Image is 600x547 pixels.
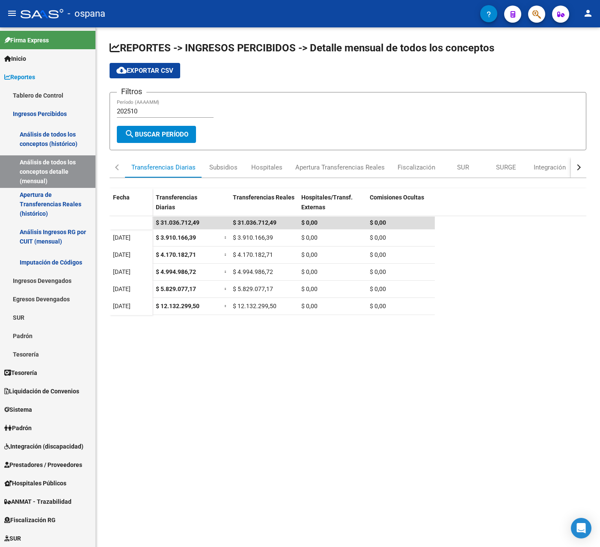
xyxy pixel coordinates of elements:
[113,251,131,258] span: [DATE]
[4,460,82,470] span: Prestadores / Proveedores
[156,251,196,258] span: $ 4.170.182,71
[301,194,353,211] span: Hospitales/Transf. Externas
[370,251,386,258] span: $ 0,00
[110,188,152,224] datatable-header-cell: Fecha
[4,36,49,45] span: Firma Express
[4,442,83,451] span: Integración (discapacidad)
[370,234,386,241] span: $ 0,00
[233,268,273,275] span: $ 4.994.986,72
[366,188,435,224] datatable-header-cell: Comisiones Ocultas
[4,479,66,488] span: Hospitales Públicos
[113,268,131,275] span: [DATE]
[583,8,593,18] mat-icon: person
[4,72,35,82] span: Reportes
[224,234,228,241] span: =
[113,285,131,292] span: [DATE]
[224,251,228,258] span: =
[4,386,79,396] span: Liquidación de Convenios
[233,303,276,309] span: $ 12.132.299,50
[4,54,26,63] span: Inicio
[156,219,199,226] span: $ 31.036.712,49
[4,405,32,414] span: Sistema
[301,303,318,309] span: $ 0,00
[113,303,131,309] span: [DATE]
[156,303,199,309] span: $ 12.132.299,50
[301,285,318,292] span: $ 0,00
[370,303,386,309] span: $ 0,00
[4,497,71,506] span: ANMAT - Trazabilidad
[4,534,21,543] span: SUR
[152,188,221,224] datatable-header-cell: Transferencias Diarias
[233,285,273,292] span: $ 5.829.077,17
[457,163,469,172] div: SUR
[370,219,386,226] span: $ 0,00
[117,126,196,143] button: Buscar Período
[209,163,238,172] div: Subsidios
[251,163,282,172] div: Hospitales
[7,8,17,18] mat-icon: menu
[156,268,196,275] span: $ 4.994.986,72
[295,163,385,172] div: Apertura Transferencias Reales
[113,234,131,241] span: [DATE]
[233,194,294,201] span: Transferencias Reales
[233,234,273,241] span: $ 3.910.166,39
[224,268,228,275] span: =
[370,285,386,292] span: $ 0,00
[156,234,196,241] span: $ 3.910.166,39
[370,194,424,201] span: Comisiones Ocultas
[113,194,130,201] span: Fecha
[156,285,196,292] span: $ 5.829.077,17
[4,368,37,378] span: Tesorería
[110,42,494,54] span: REPORTES -> INGRESOS PERCIBIDOS -> Detalle mensual de todos los conceptos
[398,163,435,172] div: Fiscalización
[370,268,386,275] span: $ 0,00
[68,4,105,23] span: - ospana
[224,303,228,309] span: =
[233,251,273,258] span: $ 4.170.182,71
[117,86,146,98] h3: Filtros
[131,163,196,172] div: Transferencias Diarias
[116,67,173,74] span: Exportar CSV
[571,518,591,538] div: Open Intercom Messenger
[233,219,276,226] span: $ 31.036.712,49
[229,188,298,224] datatable-header-cell: Transferencias Reales
[301,268,318,275] span: $ 0,00
[301,234,318,241] span: $ 0,00
[224,285,228,292] span: =
[496,163,516,172] div: SURGE
[125,131,188,138] span: Buscar Período
[116,65,127,75] mat-icon: cloud_download
[298,188,366,224] datatable-header-cell: Hospitales/Transf. Externas
[534,163,566,172] div: Integración
[125,129,135,139] mat-icon: search
[301,251,318,258] span: $ 0,00
[4,423,32,433] span: Padrón
[110,63,180,78] button: Exportar CSV
[156,194,197,211] span: Transferencias Diarias
[4,515,56,525] span: Fiscalización RG
[301,219,318,226] span: $ 0,00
